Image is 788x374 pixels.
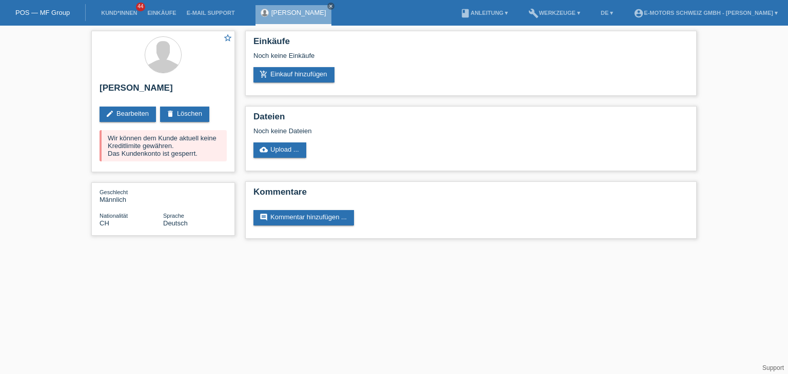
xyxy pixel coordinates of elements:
[223,33,232,44] a: star_border
[253,142,306,158] a: cloud_uploadUpload ...
[523,10,585,16] a: buildWerkzeuge ▾
[460,8,470,18] i: book
[163,213,184,219] span: Sprache
[136,3,145,11] span: 44
[260,70,268,78] i: add_shopping_cart
[253,187,688,202] h2: Kommentare
[253,210,354,225] a: commentKommentar hinzufügen ...
[100,107,156,122] a: editBearbeiten
[253,127,567,135] div: Noch keine Dateien
[327,3,334,10] a: close
[455,10,513,16] a: bookAnleitung ▾
[253,112,688,127] h2: Dateien
[163,219,188,227] span: Deutsch
[260,213,268,221] i: comment
[166,110,174,118] i: delete
[253,36,688,52] h2: Einkäufe
[100,219,109,227] span: Schweiz
[628,10,783,16] a: account_circleE-Motors Schweiz GmbH - [PERSON_NAME] ▾
[328,4,333,9] i: close
[271,9,326,16] a: [PERSON_NAME]
[100,213,128,219] span: Nationalität
[100,83,227,98] h2: [PERSON_NAME]
[253,52,688,67] div: Noch keine Einkäufe
[223,33,232,43] i: star_border
[160,107,209,122] a: deleteLöschen
[15,9,70,16] a: POS — MF Group
[260,146,268,154] i: cloud_upload
[762,364,784,371] a: Support
[100,130,227,161] div: Wir können dem Kunde aktuell keine Kreditlimite gewähren. Das Kundenkonto ist gesperrt.
[596,10,618,16] a: DE ▾
[528,8,539,18] i: build
[106,110,114,118] i: edit
[142,10,181,16] a: Einkäufe
[634,8,644,18] i: account_circle
[96,10,142,16] a: Kund*innen
[100,188,163,203] div: Männlich
[100,189,128,195] span: Geschlecht
[182,10,240,16] a: E-Mail Support
[253,67,334,82] a: add_shopping_cartEinkauf hinzufügen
